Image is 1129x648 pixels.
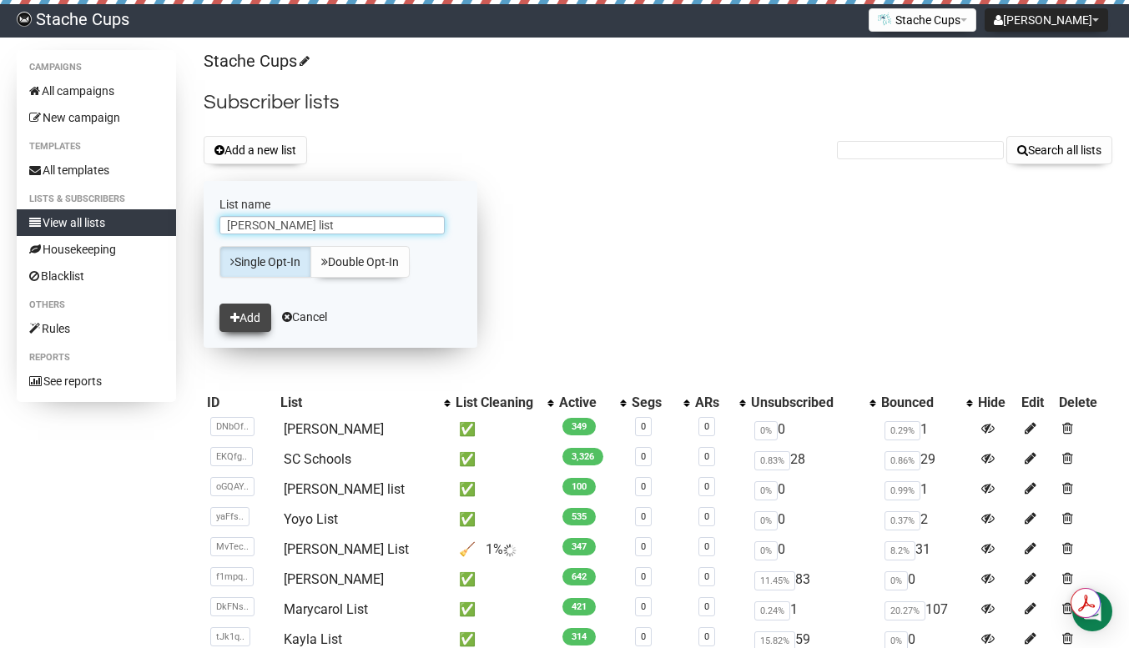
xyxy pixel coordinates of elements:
[452,565,556,595] td: ✅
[754,571,795,590] span: 11.45%
[204,391,276,414] th: ID: No sort applied, sorting is disabled
[219,304,271,332] button: Add
[219,216,445,234] input: The name of your new list
[1021,394,1051,411] div: Edit
[17,236,176,263] a: Housekeeping
[210,417,255,436] span: DNbOf..
[632,394,675,411] div: Segs
[751,394,861,411] div: Unsubscribed
[284,571,384,587] a: [PERSON_NAME]
[17,368,176,394] a: See reports
[17,295,176,315] li: Others
[210,597,255,616] span: DkFNs..
[210,477,255,496] span: oGQAY..
[641,421,646,432] a: 0
[210,537,255,556] span: MvTec..
[204,51,307,71] a: Stache Cups
[17,137,176,157] li: Templates
[704,571,709,582] a: 0
[562,448,603,465] span: 3,326
[878,414,975,445] td: 1
[282,310,327,324] a: Cancel
[17,209,176,236] a: View all lists
[284,541,409,557] a: [PERSON_NAME] List
[641,451,646,462] a: 0
[207,394,273,411] div: ID
[748,505,878,535] td: 0
[641,511,646,522] a: 0
[210,447,253,466] span: EKQfg..
[641,571,646,582] a: 0
[978,394,1015,411] div: Hide
[695,394,731,411] div: ARs
[280,394,436,411] div: List
[754,541,778,560] span: 0%
[985,8,1108,32] button: [PERSON_NAME]
[754,451,790,470] span: 0.83%
[310,246,410,278] a: Double Opt-In
[17,263,176,289] a: Blacklist
[284,631,342,647] a: Kayla List
[17,12,32,27] img: 8653db3730727d876aa9d6134506b5c0
[704,451,709,462] a: 0
[204,88,1112,118] h2: Subscriber lists
[748,445,878,475] td: 28
[452,595,556,625] td: ✅
[748,535,878,565] td: 0
[1006,136,1112,164] button: Search all lists
[885,511,920,530] span: 0.37%
[210,627,250,646] span: tJk1q..
[562,628,596,645] span: 314
[559,394,612,411] div: Active
[1018,391,1055,414] th: Edit: No sort applied, sorting is disabled
[754,511,778,530] span: 0%
[210,507,249,526] span: yaFfs..
[754,421,778,440] span: 0%
[284,421,384,437] a: [PERSON_NAME]
[284,451,351,467] a: SC Schools
[878,565,975,595] td: 0
[704,511,709,522] a: 0
[628,391,692,414] th: Segs: No sort applied, activate to apply an ascending sort
[878,475,975,505] td: 1
[452,445,556,475] td: ✅
[692,391,748,414] th: ARs: No sort applied, activate to apply an ascending sort
[885,601,925,620] span: 20.27%
[284,601,368,617] a: Marycarol List
[748,391,878,414] th: Unsubscribed: No sort applied, activate to apply an ascending sort
[562,538,596,555] span: 347
[704,481,709,492] a: 0
[219,246,311,278] a: Single Opt-In
[878,445,975,475] td: 29
[204,136,307,164] button: Add a new list
[885,481,920,500] span: 0.99%
[1059,394,1109,411] div: Delete
[452,414,556,445] td: ✅
[885,421,920,440] span: 0.29%
[556,391,628,414] th: Active: No sort applied, activate to apply an ascending sort
[17,104,176,131] a: New campaign
[975,391,1018,414] th: Hide: No sort applied, sorting is disabled
[641,541,646,552] a: 0
[878,505,975,535] td: 2
[881,394,958,411] div: Bounced
[17,58,176,78] li: Campaigns
[452,475,556,505] td: ✅
[869,8,976,32] button: Stache Cups
[641,631,646,642] a: 0
[452,391,556,414] th: List Cleaning: No sort applied, activate to apply an ascending sort
[754,481,778,500] span: 0%
[748,475,878,505] td: 0
[754,601,790,620] span: 0.24%
[704,631,709,642] a: 0
[641,481,646,492] a: 0
[562,478,596,495] span: 100
[562,418,596,435] span: 349
[704,541,709,552] a: 0
[748,595,878,625] td: 1
[452,505,556,535] td: ✅
[562,568,596,585] span: 642
[704,421,709,432] a: 0
[885,451,920,470] span: 0.86%
[284,511,338,527] a: Yoyo List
